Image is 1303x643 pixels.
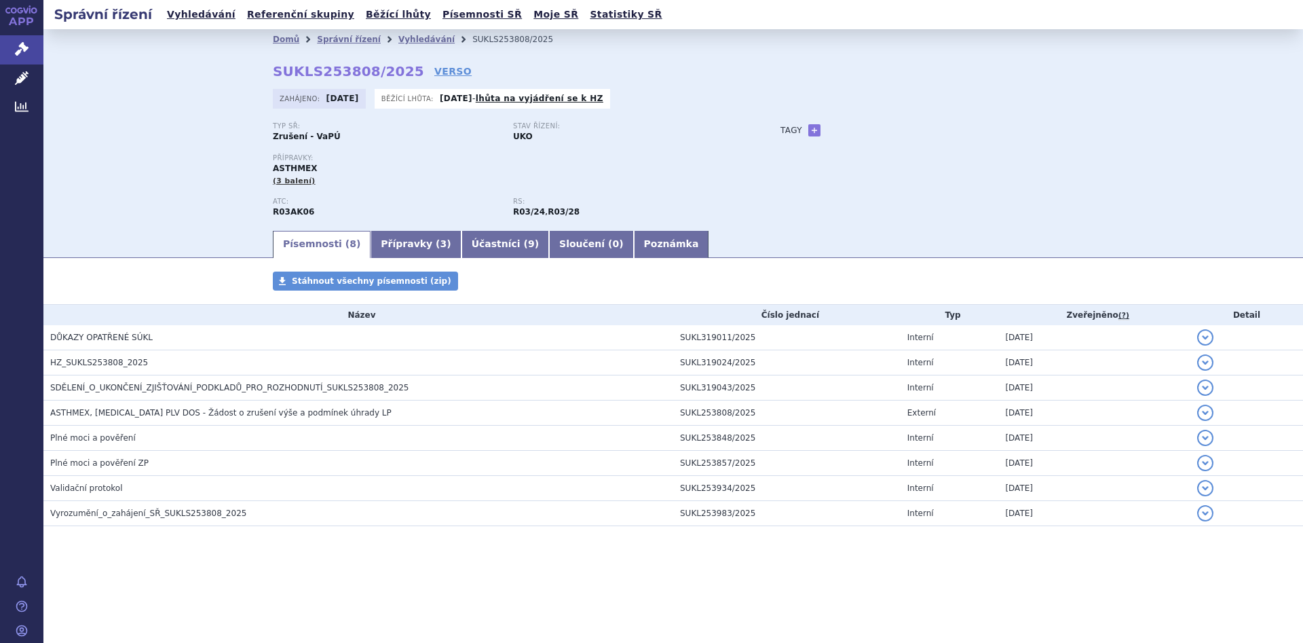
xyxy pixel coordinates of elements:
[381,93,436,104] span: Běžící lhůta:
[673,350,901,375] td: SUKL319024/2025
[901,305,999,325] th: Typ
[273,272,458,291] a: Stáhnout všechny písemnosti (zip)
[673,426,901,451] td: SUKL253848/2025
[998,305,1190,325] th: Zveřejněno
[907,358,934,367] span: Interní
[1197,430,1213,446] button: detail
[907,483,934,493] span: Interní
[280,93,322,104] span: Zahájeno:
[528,238,535,249] span: 9
[634,231,709,258] a: Poznámka
[513,198,740,206] p: RS:
[50,483,123,493] span: Validační protokol
[43,5,163,24] h2: Správní řízení
[549,231,633,258] a: Sloučení (0)
[548,207,580,217] strong: fixní kombinace flutikason a salmeterol - aerosol, suspenze a roztok, inhal. aplikace
[50,383,409,392] span: SDĚLENÍ_O_UKONČENÍ_ZJIŠŤOVÁNÍ_PODKLADŮ_PRO_ROZHODNUTÍ_SUKLS253808_2025
[1190,305,1303,325] th: Detail
[673,305,901,325] th: Číslo jednací
[586,5,666,24] a: Statistiky SŘ
[362,5,435,24] a: Běžící lhůty
[1197,329,1213,346] button: detail
[273,35,299,44] a: Domů
[998,476,1190,501] td: [DATE]
[50,333,153,342] span: DŮKAZY OPATŘENÉ SÚKL
[50,433,136,443] span: Plné moci a pověření
[273,164,318,173] span: ASTHMEX
[273,198,499,206] p: ATC:
[243,5,358,24] a: Referenční skupiny
[273,207,314,217] strong: SALMETEROL A FLUTIKASON
[998,375,1190,401] td: [DATE]
[673,476,901,501] td: SUKL253934/2025
[1197,480,1213,496] button: detail
[1197,505,1213,521] button: detail
[998,350,1190,375] td: [DATE]
[907,408,936,418] span: Externí
[513,207,545,217] strong: fixní kombinace léčivých látek salmeterol a flutikason, v lékové formě prášku k inhalaci
[434,65,472,78] a: VERSO
[350,238,356,249] span: 8
[273,177,316,185] span: (3 balení)
[1197,405,1213,421] button: detail
[317,35,381,44] a: Správní řízení
[398,35,455,44] a: Vyhledávání
[273,132,341,141] strong: Zrušení - VaPÚ
[1197,354,1213,371] button: detail
[1118,311,1129,320] abbr: (?)
[998,401,1190,426] td: [DATE]
[998,426,1190,451] td: [DATE]
[907,333,934,342] span: Interní
[273,122,499,130] p: Typ SŘ:
[998,325,1190,350] td: [DATE]
[998,501,1190,526] td: [DATE]
[440,238,447,249] span: 3
[907,383,934,392] span: Interní
[440,93,603,104] p: -
[438,5,526,24] a: Písemnosti SŘ
[50,509,246,518] span: Vyrozumění_o_zahájení_SŘ_SUKLS253808_2025
[326,94,359,103] strong: [DATE]
[1197,380,1213,396] button: detail
[50,458,149,468] span: Plné moci a pověření ZP
[612,238,619,249] span: 0
[513,198,753,218] div: ,
[673,451,901,476] td: SUKL253857/2025
[273,63,424,79] strong: SUKLS253808/2025
[1197,455,1213,471] button: detail
[780,122,802,139] h3: Tagy
[673,375,901,401] td: SUKL319043/2025
[513,132,533,141] strong: UKO
[529,5,582,24] a: Moje SŘ
[472,29,571,50] li: SUKLS253808/2025
[476,94,603,103] a: lhůta na vyjádření se k HZ
[907,433,934,443] span: Interní
[273,154,753,162] p: Přípravky:
[808,124,820,136] a: +
[513,122,740,130] p: Stav řízení:
[292,276,451,286] span: Stáhnout všechny písemnosti (zip)
[371,231,461,258] a: Přípravky (3)
[50,408,392,418] span: ASTHMEX, INH PLV DOS - Žádost o zrušení výše a podmínek úhrady LP
[50,358,148,367] span: HZ_SUKLS253808_2025
[907,458,934,468] span: Interní
[673,325,901,350] td: SUKL319011/2025
[998,451,1190,476] td: [DATE]
[43,305,673,325] th: Název
[440,94,472,103] strong: [DATE]
[907,509,934,518] span: Interní
[673,501,901,526] td: SUKL253983/2025
[163,5,240,24] a: Vyhledávání
[461,231,549,258] a: Účastníci (9)
[273,231,371,258] a: Písemnosti (8)
[673,401,901,426] td: SUKL253808/2025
